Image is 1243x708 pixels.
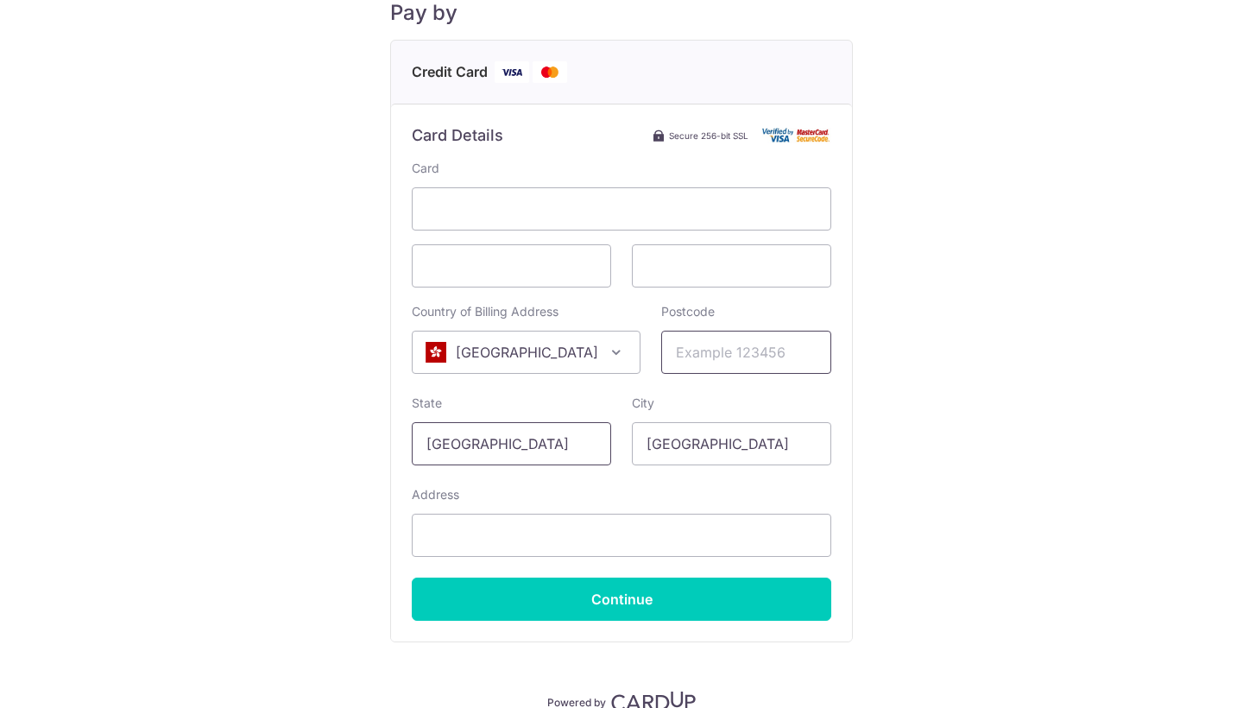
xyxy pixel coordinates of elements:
iframe: Secure card security code input frame [647,256,817,276]
span: Secure 256-bit SSL [669,129,748,142]
img: Visa [495,61,529,83]
span: Credit Card [412,61,488,83]
label: City [632,395,654,412]
input: Example 123456 [661,331,831,374]
h6: Card Details [412,125,503,146]
span: Hong Kong [412,331,640,374]
label: Card [412,160,439,177]
label: Address [412,486,459,503]
label: Postcode [661,303,715,320]
span: Hong Kong [413,332,640,373]
img: Card secure [762,128,831,142]
label: State [412,395,442,412]
iframe: Secure card number input frame [426,199,817,219]
label: Country of Billing Address [412,303,558,320]
img: Mastercard [533,61,567,83]
input: Continue [412,578,831,621]
iframe: Secure card expiration date input frame [426,256,596,276]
